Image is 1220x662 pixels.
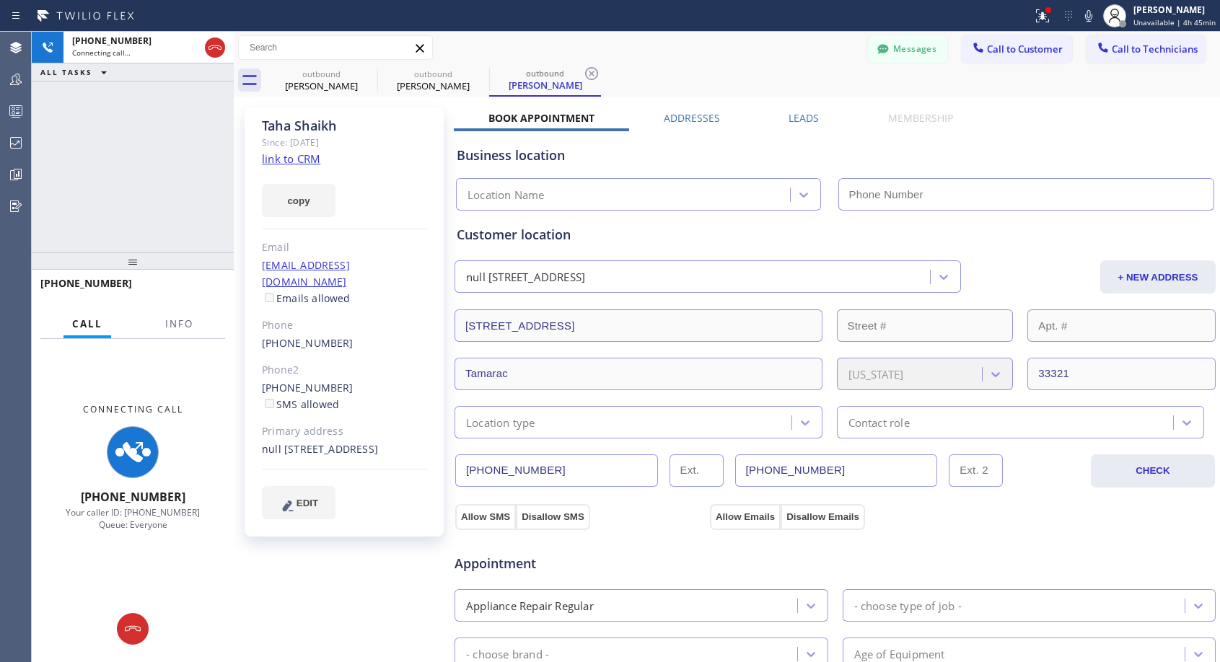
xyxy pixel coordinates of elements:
div: Location type [466,414,535,431]
input: SMS allowed [265,399,274,408]
div: Taha Shaikh [267,64,376,97]
div: Age of Equipment [854,645,945,662]
div: Location Name [468,187,545,203]
button: EDIT [262,486,335,519]
button: Call [63,310,111,338]
span: Connecting Call [83,403,183,415]
span: EDIT [297,498,318,508]
a: [PHONE_NUMBER] [262,381,354,394]
div: Primary address [262,423,427,440]
input: Phone Number [455,454,658,487]
button: Mute [1079,6,1099,26]
button: ALL TASKS [32,63,121,81]
button: CHECK [1091,454,1215,487]
label: Addresses [664,111,720,125]
button: Hang up [117,613,149,645]
input: Ext. 2 [949,454,1003,487]
button: Call to Technicians [1087,35,1206,63]
label: Membership [888,111,953,125]
a: [PHONE_NUMBER] [262,336,354,350]
label: SMS allowed [262,397,339,411]
span: [PHONE_NUMBER] [81,489,185,505]
span: Appointment [455,554,706,573]
input: ZIP [1027,358,1216,390]
div: [PERSON_NAME] [1133,4,1216,16]
a: link to CRM [262,151,320,166]
input: Phone Number [838,178,1215,211]
div: [PERSON_NAME] [267,79,376,92]
div: Taha Shaikh [379,64,488,97]
div: Appliance Repair Regular [466,597,594,614]
div: - choose type of job - [854,597,962,614]
input: Search [239,36,432,59]
div: Taha Shaikh [262,118,427,134]
div: outbound [267,69,376,79]
div: Phone2 [262,362,427,379]
span: Your caller ID: [PHONE_NUMBER] Queue: Everyone [66,506,200,531]
div: Taha Shaikh [491,64,600,95]
input: Address [455,309,822,342]
button: Call to Customer [962,35,1072,63]
button: + NEW ADDRESS [1100,260,1216,294]
div: Since: [DATE] [262,134,427,151]
div: - choose brand - [466,645,549,662]
span: Connecting call… [72,48,131,58]
input: Apt. # [1027,309,1216,342]
label: Leads [789,111,819,125]
span: Call to Technicians [1112,43,1198,56]
div: Business location [457,146,1214,165]
span: ALL TASKS [40,67,92,77]
span: Info [165,317,193,330]
label: Book Appointment [488,111,594,125]
input: Street # [837,309,1014,342]
input: Emails allowed [265,293,274,302]
div: outbound [379,69,488,79]
button: Messages [868,35,947,63]
button: Hang up [205,37,225,58]
input: Ext. [670,454,724,487]
button: Allow Emails [710,504,781,530]
button: Disallow Emails [781,504,865,530]
input: Phone Number 2 [735,454,938,487]
div: Email [262,239,427,256]
div: Phone [262,317,427,334]
span: [PHONE_NUMBER] [72,35,152,47]
label: Emails allowed [262,291,351,305]
div: null [STREET_ADDRESS] [262,441,427,458]
button: copy [262,184,335,217]
div: Contact role [848,414,910,431]
div: null [STREET_ADDRESS] [466,269,585,286]
input: City [455,358,822,390]
span: Call to Customer [987,43,1063,56]
div: [PERSON_NAME] [491,79,600,92]
span: Unavailable | 4h 45min [1133,17,1216,27]
span: [PHONE_NUMBER] [40,276,132,290]
button: Allow SMS [455,504,516,530]
div: Customer location [457,225,1214,244]
div: [PERSON_NAME] [379,79,488,92]
div: outbound [491,68,600,79]
a: [EMAIL_ADDRESS][DOMAIN_NAME] [262,258,350,288]
span: Call [72,317,102,330]
button: Info [157,310,202,338]
button: Disallow SMS [516,504,590,530]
